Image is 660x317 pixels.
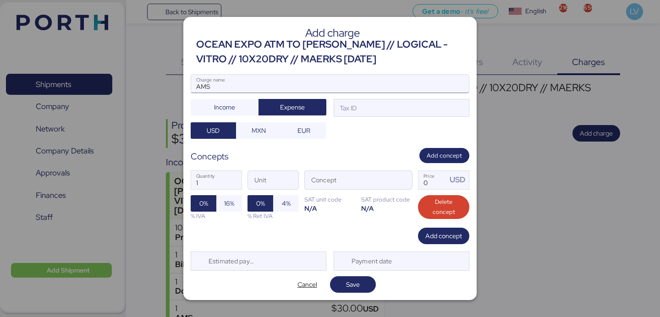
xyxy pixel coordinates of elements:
[248,171,298,189] input: Unit
[361,195,412,204] div: SAT product code
[214,102,235,113] span: Income
[330,276,376,293] button: Save
[196,29,469,37] div: Add charge
[247,212,299,220] div: % Ret IVA
[224,198,234,209] span: 16%
[191,195,216,212] button: 0%
[427,151,462,161] span: Add concept
[258,99,326,115] button: Expense
[281,122,326,139] button: EUR
[305,171,390,189] input: Concept
[280,102,305,113] span: Expense
[191,212,242,220] div: % IVA
[304,195,356,204] div: SAT unit code
[247,195,273,212] button: 0%
[304,204,356,213] div: N/A
[191,122,236,139] button: USD
[282,198,291,209] span: 4%
[256,198,265,209] span: 0%
[207,125,220,136] span: USD
[425,230,462,241] span: Add concept
[216,195,242,212] button: 16%
[199,198,208,209] span: 0%
[346,279,360,290] span: Save
[419,148,469,163] button: Add concept
[297,125,310,136] span: EUR
[297,279,317,290] span: Cancel
[338,103,357,113] div: Tax ID
[273,195,299,212] button: 4%
[196,37,469,67] div: OCEAN EXPO ATM TO [PERSON_NAME] // LOGICAL - VITRO // 10X20DRY // MAERKS [DATE]
[418,195,469,219] button: Delete concept
[191,75,469,93] input: Charge name
[425,197,462,217] span: Delete concept
[191,99,258,115] button: Income
[418,228,469,244] button: Add concept
[191,150,229,163] div: Concepts
[284,276,330,293] button: Cancel
[361,204,412,213] div: N/A
[450,174,469,186] div: USD
[393,173,412,192] button: ConceptConcept
[252,125,266,136] span: MXN
[191,171,242,189] input: Quantity
[236,122,281,139] button: MXN
[418,171,447,189] input: Price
